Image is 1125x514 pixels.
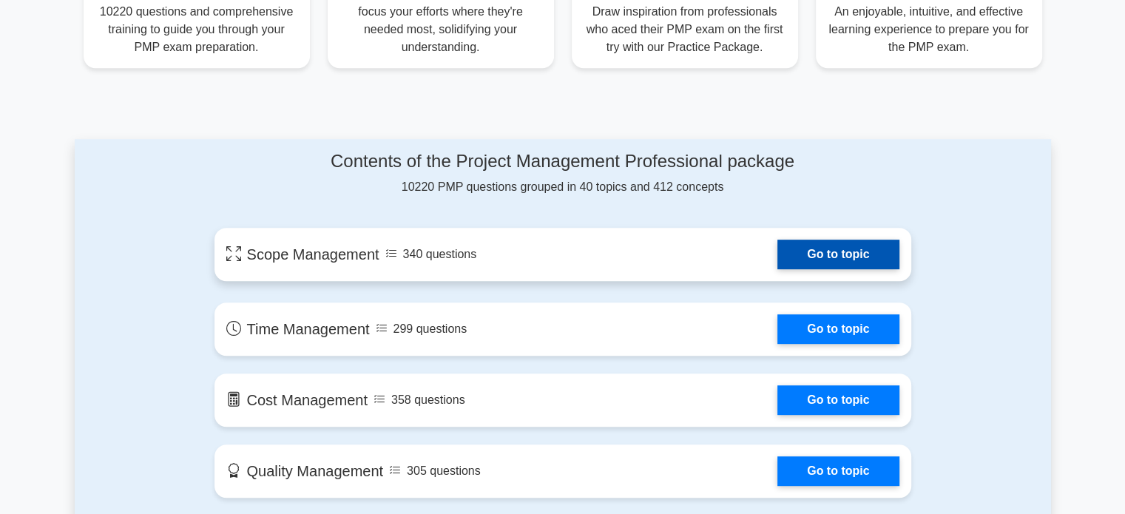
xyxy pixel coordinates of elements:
[214,151,911,172] h4: Contents of the Project Management Professional package
[777,385,899,415] a: Go to topic
[777,240,899,269] a: Go to topic
[777,314,899,344] a: Go to topic
[214,151,911,196] div: 10220 PMP questions grouped in 40 topics and 412 concepts
[95,3,298,56] p: 10220 questions and comprehensive training to guide you through your PMP exam preparation.
[828,3,1030,56] p: An enjoyable, intuitive, and effective learning experience to prepare you for the PMP exam.
[584,3,786,56] p: Draw inspiration from professionals who aced their PMP exam on the first try with our Practice Pa...
[777,456,899,486] a: Go to topic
